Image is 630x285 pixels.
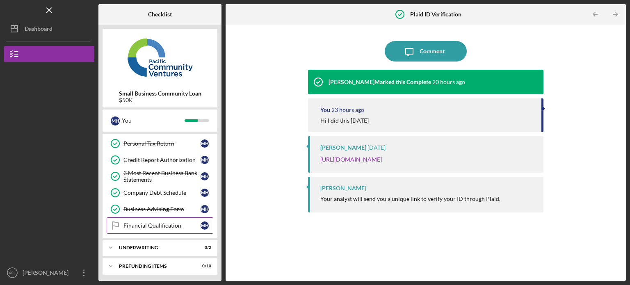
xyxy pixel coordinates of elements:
div: 0 / 10 [196,264,211,269]
b: Plaid ID Verification [410,11,461,18]
time: 2025-08-18 21:31 [432,79,465,85]
div: Comment [420,41,445,62]
a: Personal Tax ReturnMH [107,135,213,152]
b: Small Business Community Loan [119,90,201,97]
time: 2025-08-14 17:01 [367,144,386,151]
div: M H [201,156,209,164]
div: $50K [119,97,201,103]
div: Prefunding Items [119,264,191,269]
button: MH[PERSON_NAME] [4,264,94,281]
div: Personal Tax Return [123,140,201,147]
div: Your analyst will send you a unique link to verify your ID through Plaid. [320,196,500,202]
div: M H [201,189,209,197]
a: Credit Report AuthorizationMH [107,152,213,168]
div: M H [201,221,209,230]
a: Company Debt ScheduleMH [107,185,213,201]
a: [URL][DOMAIN_NAME] [320,156,382,163]
div: [PERSON_NAME] [320,144,366,151]
a: 3 Most Recent Business Bank StatementsMH [107,168,213,185]
div: Underwriting [119,245,191,250]
text: MH [9,271,16,275]
div: 0 / 2 [196,245,211,250]
div: [PERSON_NAME] [320,185,366,192]
time: 2025-08-18 18:21 [331,107,364,113]
button: Dashboard [4,21,94,37]
b: Checklist [148,11,172,18]
div: Business Advising Form [123,206,201,212]
div: Credit Report Authorization [123,157,201,163]
div: Financial Qualification [123,222,201,229]
div: M H [201,139,209,148]
img: Product logo [103,33,217,82]
div: Dashboard [25,21,52,39]
button: Comment [385,41,467,62]
div: Hi I did this [DATE] [320,117,369,124]
div: M H [201,172,209,180]
a: Business Advising FormMH [107,201,213,217]
div: M H [201,205,209,213]
div: M H [111,116,120,125]
div: You [320,107,330,113]
div: You [122,114,185,128]
div: Company Debt Schedule [123,189,201,196]
div: 3 Most Recent Business Bank Statements [123,170,201,183]
div: [PERSON_NAME] Marked this Complete [329,79,431,85]
div: [PERSON_NAME] [21,264,74,283]
a: Financial QualificationMH [107,217,213,234]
